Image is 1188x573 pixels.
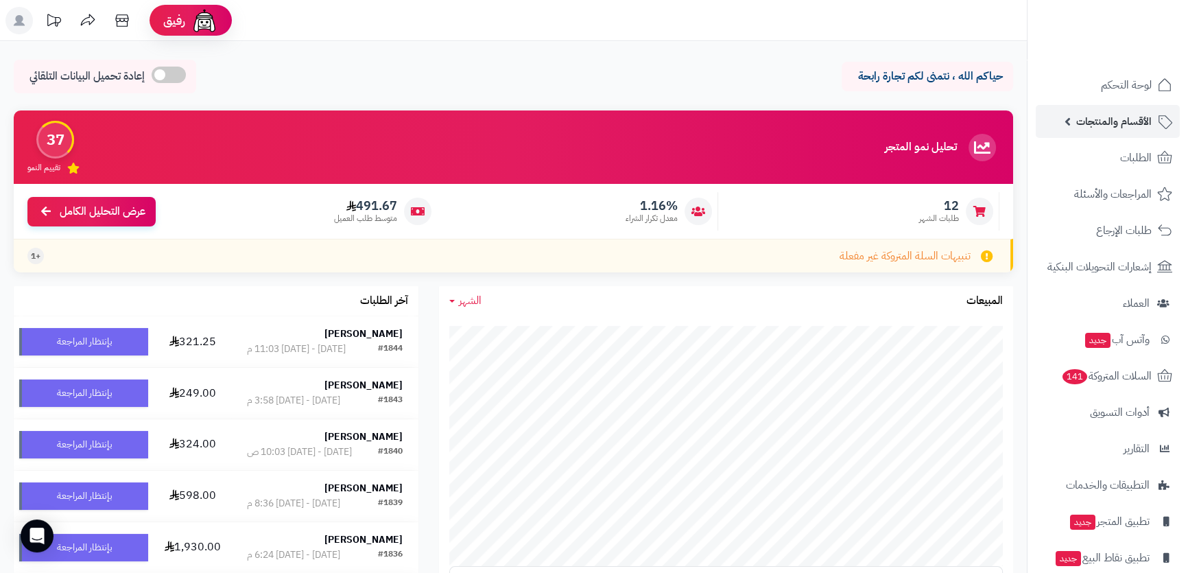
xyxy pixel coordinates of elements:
span: السلات المتروكة [1061,366,1152,386]
div: بإنتظار المراجعة [19,431,148,458]
div: [DATE] - [DATE] 11:03 م [247,342,346,356]
a: طلبات الإرجاع [1036,214,1180,247]
a: تحديثات المنصة [36,7,71,38]
span: تطبيق نقاط البيع [1054,548,1150,568]
div: Open Intercom Messenger [21,519,54,552]
strong: [PERSON_NAME] [324,327,403,341]
img: ai-face.png [191,7,218,34]
img: logo-2.png [1095,35,1175,64]
strong: [PERSON_NAME] [324,481,403,495]
p: حياكم الله ، نتمنى لكم تجارة رابحة [852,69,1003,84]
a: السلات المتروكة141 [1036,360,1180,393]
a: أدوات التسويق [1036,396,1180,429]
div: #1844 [378,342,403,356]
div: [DATE] - [DATE] 3:58 م [247,394,340,408]
span: التطبيقات والخدمات [1066,476,1150,495]
span: متوسط طلب العميل [334,213,397,224]
strong: [PERSON_NAME] [324,533,403,547]
div: #1836 [378,548,403,562]
a: التطبيقات والخدمات [1036,469,1180,502]
h3: تحليل نمو المتجر [885,141,957,154]
span: أدوات التسويق [1090,403,1150,422]
div: [DATE] - [DATE] 10:03 ص [247,445,352,459]
td: 324.00 [154,419,232,470]
span: وآتس آب [1084,330,1150,349]
span: لوحة التحكم [1101,75,1152,95]
span: المراجعات والأسئلة [1074,185,1152,204]
a: لوحة التحكم [1036,69,1180,102]
span: رفيق [163,12,185,29]
a: المراجعات والأسئلة [1036,178,1180,211]
strong: [PERSON_NAME] [324,378,403,393]
h3: المبيعات [966,295,1003,307]
td: 598.00 [154,471,232,522]
span: معدل تكرار الشراء [626,213,678,224]
span: تنبيهات السلة المتروكة غير مفعلة [840,248,971,264]
span: 491.67 [334,198,397,213]
h3: آخر الطلبات [360,295,408,307]
div: [DATE] - [DATE] 8:36 م [247,497,340,511]
span: جديد [1085,333,1110,348]
span: التقارير [1124,439,1150,458]
span: 141 [1062,369,1087,384]
span: عرض التحليل الكامل [60,204,145,220]
a: إشعارات التحويلات البنكية [1036,250,1180,283]
span: 12 [919,198,959,213]
div: بإنتظار المراجعة [19,482,148,510]
span: جديد [1070,515,1095,530]
span: تطبيق المتجر [1069,512,1150,531]
a: التقارير [1036,432,1180,465]
span: إعادة تحميل البيانات التلقائي [29,69,145,84]
div: [DATE] - [DATE] 6:24 م [247,548,340,562]
strong: [PERSON_NAME] [324,430,403,444]
span: الطلبات [1120,148,1152,167]
span: 1.16% [626,198,678,213]
span: طلبات الإرجاع [1096,221,1152,240]
td: 321.25 [154,316,232,367]
span: الأقسام والمنتجات [1076,112,1152,131]
a: وآتس آبجديد [1036,323,1180,356]
div: #1843 [378,394,403,408]
div: بإنتظار المراجعة [19,379,148,407]
span: طلبات الشهر [919,213,959,224]
span: العملاء [1123,294,1150,313]
td: 249.00 [154,368,232,419]
div: #1840 [378,445,403,459]
a: تطبيق المتجرجديد [1036,505,1180,538]
a: عرض التحليل الكامل [27,197,156,226]
td: 1,930.00 [154,522,232,573]
a: الشهر [449,293,482,309]
span: الشهر [459,292,482,309]
a: العملاء [1036,287,1180,320]
span: جديد [1056,551,1081,566]
div: #1839 [378,497,403,511]
div: بإنتظار المراجعة [19,328,148,355]
a: الطلبات [1036,141,1180,174]
span: +1 [31,250,40,262]
span: تقييم النمو [27,162,60,174]
span: إشعارات التحويلات البنكية [1047,257,1152,277]
div: بإنتظار المراجعة [19,534,148,561]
